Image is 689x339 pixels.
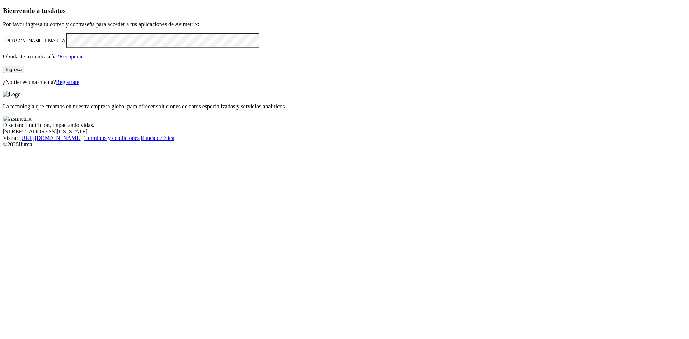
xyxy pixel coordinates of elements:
[3,135,686,141] div: Visita : | |
[142,135,174,141] a: Línea de ética
[3,7,686,15] h3: Bienvenido a tus
[3,21,686,28] p: Por favor ingresa tu correo y contraseña para acceder a tus aplicaciones de Asimetrix:
[3,66,24,73] button: Ingresa
[56,79,79,85] a: Regístrate
[3,37,66,44] input: Tu correo
[3,128,686,135] div: [STREET_ADDRESS][US_STATE].
[3,53,686,60] p: Olvidaste tu contraseña?
[3,122,686,128] div: Diseñando nutrición, impactando vidas.
[59,53,83,60] a: Recuperar
[84,135,140,141] a: Términos y condiciones
[3,103,686,110] p: La tecnología que creamos en nuestra empresa global para ofrecer soluciones de datos especializad...
[3,79,686,85] p: ¿No tienes una cuenta?
[3,116,32,122] img: Asimetrix
[19,135,82,141] a: [URL][DOMAIN_NAME]
[50,7,66,14] span: datos
[3,141,686,148] div: © 2025 Iluma
[3,91,21,98] img: Logo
